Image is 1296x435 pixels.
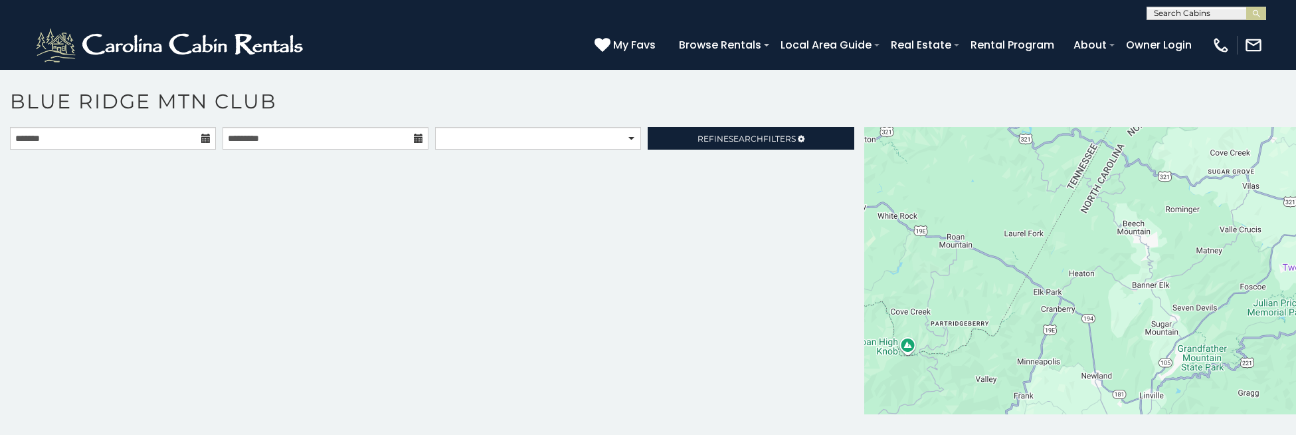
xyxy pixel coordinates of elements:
[1244,36,1263,55] img: mail-regular-white.png
[33,25,309,65] img: White-1-2.png
[595,37,659,54] a: My Favs
[672,33,768,57] a: Browse Rentals
[884,33,958,57] a: Real Estate
[697,134,796,144] span: Refine Filters
[1067,33,1113,57] a: About
[729,134,763,144] span: Search
[613,37,656,53] span: My Favs
[1119,33,1198,57] a: Owner Login
[774,33,878,57] a: Local Area Guide
[1212,36,1230,55] img: phone-regular-white.png
[964,33,1061,57] a: Rental Program
[648,127,854,150] a: RefineSearchFilters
